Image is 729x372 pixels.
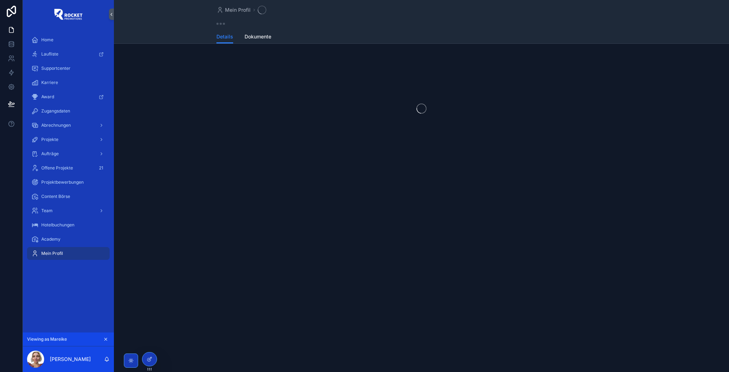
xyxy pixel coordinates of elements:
span: Award [41,94,54,100]
span: Mein Profil [41,251,63,256]
span: Zugangsdaten [41,108,70,114]
a: Mein Profil [27,247,110,260]
div: 21 [97,164,105,172]
span: Team [41,208,53,214]
span: Viewing as Mareike [27,336,67,342]
a: Projektbewerbungen [27,176,110,189]
a: Award [27,90,110,103]
a: Hotelbuchungen [27,219,110,231]
span: Academy [41,236,61,242]
a: Content Börse [27,190,110,203]
span: Supportcenter [41,66,70,71]
div: scrollable content [23,28,114,269]
span: Content Börse [41,194,70,199]
span: Karriere [41,80,58,85]
a: Mein Profil [216,6,251,14]
a: Details [216,30,233,44]
a: Karriere [27,76,110,89]
a: Team [27,204,110,217]
span: Projektbewerbungen [41,179,84,185]
span: Aufträge [41,151,59,157]
span: Laufliste [41,51,58,57]
a: Dokumente [245,30,271,44]
span: Abrechnungen [41,122,71,128]
span: Projekte [41,137,58,142]
span: Details [216,33,233,40]
img: App logo [54,9,83,20]
a: Aufträge [27,147,110,160]
a: Zugangsdaten [27,105,110,117]
a: Supportcenter [27,62,110,75]
span: Dokumente [245,33,271,40]
span: Hotelbuchungen [41,222,74,228]
span: Offene Projekte [41,165,73,171]
span: Mein Profil [225,6,251,14]
a: Abrechnungen [27,119,110,132]
a: Academy [27,233,110,246]
span: Home [41,37,53,43]
a: Projekte [27,133,110,146]
a: Offene Projekte21 [27,162,110,174]
a: Home [27,33,110,46]
p: [PERSON_NAME] [50,356,91,363]
a: Laufliste [27,48,110,61]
